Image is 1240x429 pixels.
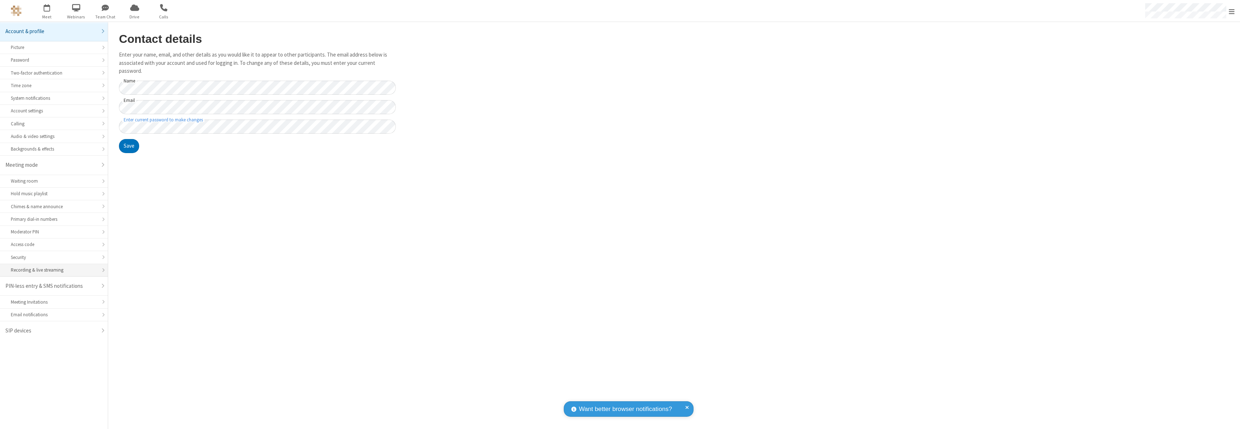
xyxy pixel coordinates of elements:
div: Account & profile [5,27,97,36]
span: Calls [150,14,177,20]
button: Save [119,139,139,153]
div: Two-factor authentication [11,70,97,76]
div: Account settings [11,107,97,114]
input: Name [119,81,396,95]
div: Hold music playlist [11,190,97,197]
div: Meeting Invitations [11,299,97,305]
div: Security [11,254,97,261]
div: Email notifications [11,311,97,318]
div: Access code [11,241,97,248]
div: SIP devices [5,327,97,335]
p: Enter your name, email, and other details as you would like it to appear to other participants. T... [119,51,396,75]
iframe: Chat [1222,410,1235,424]
div: Picture [11,44,97,51]
div: Password [11,57,97,63]
input: Enter current password to make changes [119,120,396,134]
div: Meeting mode [5,161,97,169]
div: Moderator PIN [11,228,97,235]
h2: Contact details [119,33,396,45]
img: QA Selenium DO NOT DELETE OR CHANGE [11,5,22,16]
div: Calling [11,120,97,127]
div: System notifications [11,95,97,102]
span: Webinars [63,14,90,20]
div: Recording & live streaming [11,267,97,273]
span: Want better browser notifications? [579,405,672,414]
div: Backgrounds & effects [11,146,97,152]
div: Time zone [11,82,97,89]
div: PIN-less entry & SMS notifications [5,282,97,290]
div: Primary dial-in numbers [11,216,97,223]
span: Team Chat [92,14,119,20]
span: Drive [121,14,148,20]
div: Chimes & name announce [11,203,97,210]
div: Audio & video settings [11,133,97,140]
span: Meet [34,14,61,20]
div: Waiting room [11,178,97,184]
input: Email [119,100,396,114]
